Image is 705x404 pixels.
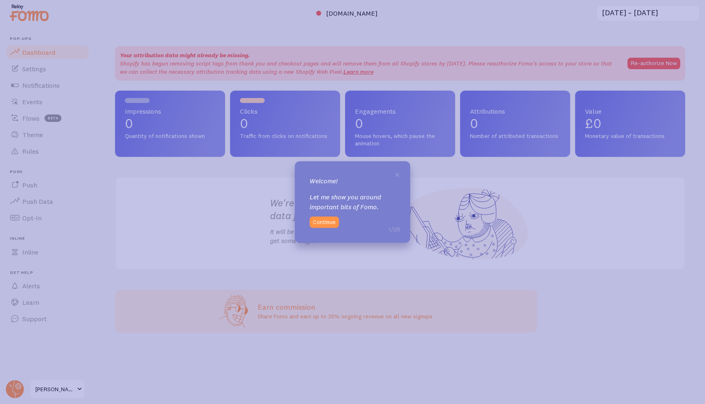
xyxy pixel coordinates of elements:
[388,225,400,233] span: 1/26
[310,176,395,212] div: Let me show you around important bits of Fomo.
[394,171,400,177] button: Close Tour
[310,176,395,185] p: Welcome!
[310,217,339,228] button: Continue
[394,168,400,180] span: ×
